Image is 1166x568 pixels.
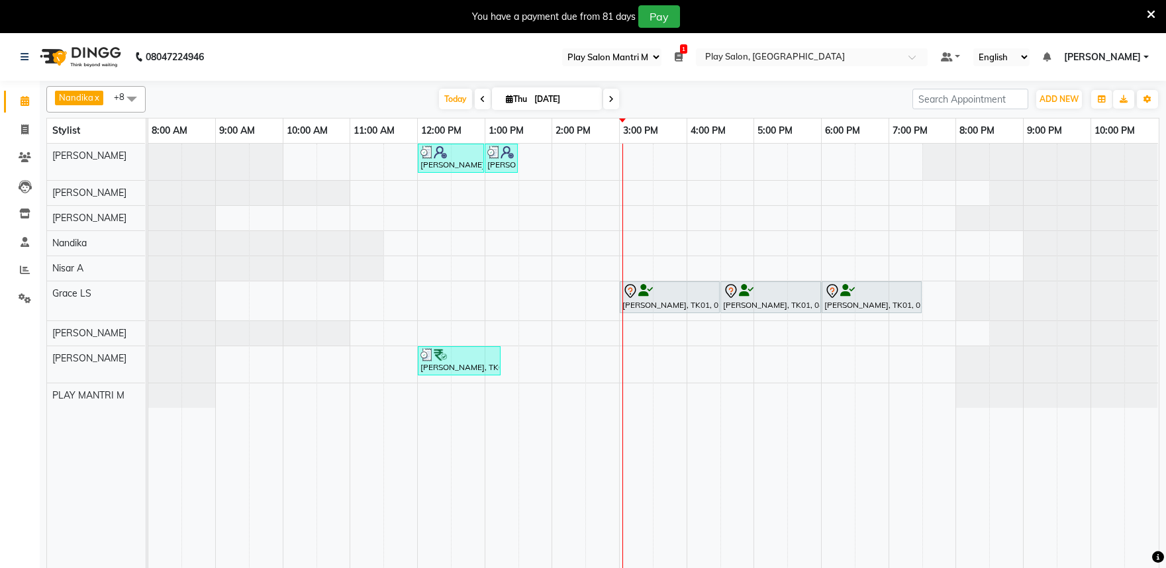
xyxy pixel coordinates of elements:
[52,124,80,136] span: Stylist
[216,121,258,140] a: 9:00 AM
[146,38,204,75] b: 08047224946
[114,91,134,102] span: +8
[1036,90,1082,109] button: ADD NEW
[419,348,499,373] div: [PERSON_NAME], TK02, 12:00 PM-01:15 PM, FRENCH GLITTER ART
[52,352,126,364] span: [PERSON_NAME]
[823,283,920,311] div: [PERSON_NAME], TK01, 06:00 PM-07:30 PM, NATURAL ACRYLIC EXTENSION
[52,187,126,199] span: [PERSON_NAME]
[59,92,93,103] span: Nandika
[419,146,483,171] div: [PERSON_NAME], TK03, 12:00 PM-01:00 PM, Hair Cut Men (Senior stylist)
[52,212,126,224] span: [PERSON_NAME]
[52,389,124,401] span: PLAY MANTRI M
[956,121,998,140] a: 8:00 PM
[530,89,597,109] input: 2025-09-04
[680,44,687,54] span: 1
[1040,94,1079,104] span: ADD NEW
[552,121,594,140] a: 2:00 PM
[621,283,718,311] div: [PERSON_NAME], TK01, 03:00 PM-04:30 PM, Eyelash Lifting protean Treatment
[52,327,126,339] span: [PERSON_NAME]
[148,121,191,140] a: 8:00 AM
[350,121,398,140] a: 11:00 AM
[620,121,661,140] a: 3:00 PM
[754,121,796,140] a: 5:00 PM
[722,283,820,311] div: [PERSON_NAME], TK01, 04:30 PM-06:00 PM, Skeyndor Eternal Redensifying Treatment
[52,237,87,249] span: Nandika
[675,51,683,63] a: 1
[93,92,99,103] a: x
[34,38,124,75] img: logo
[52,287,91,299] span: Grace LS
[889,121,931,140] a: 7:00 PM
[503,94,530,104] span: Thu
[485,121,527,140] a: 1:00 PM
[283,121,331,140] a: 10:00 AM
[472,10,636,24] div: You have a payment due from 81 days
[418,121,465,140] a: 12:00 PM
[1064,50,1141,64] span: [PERSON_NAME]
[439,89,472,109] span: Today
[687,121,729,140] a: 4:00 PM
[1091,121,1138,140] a: 10:00 PM
[1024,121,1065,140] a: 9:00 PM
[638,5,680,28] button: Pay
[822,121,863,140] a: 6:00 PM
[486,146,516,171] div: [PERSON_NAME], TK03, 01:00 PM-01:30 PM, [PERSON_NAME] Shaping
[52,262,83,274] span: Nisar A
[912,89,1028,109] input: Search Appointment
[52,150,126,162] span: [PERSON_NAME]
